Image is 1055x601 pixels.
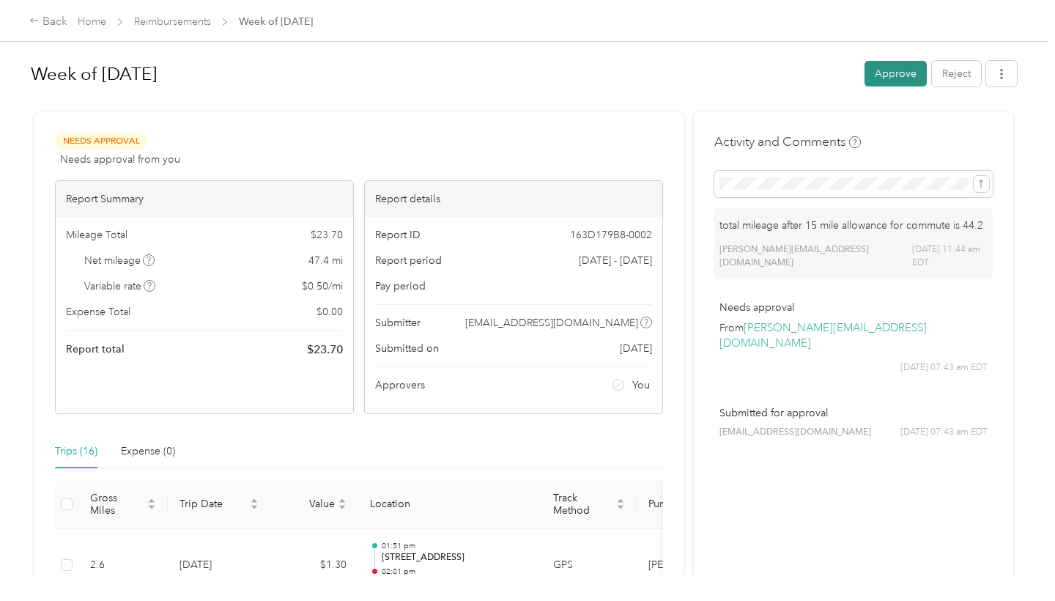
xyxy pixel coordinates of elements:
[375,279,426,294] span: Pay period
[78,15,106,28] a: Home
[55,133,147,150] span: Needs Approval
[179,498,247,510] span: Trip Date
[375,377,425,393] span: Approvers
[147,503,156,512] span: caret-down
[56,181,353,217] div: Report Summary
[541,480,637,529] th: Track Method
[719,320,988,351] p: From
[84,253,155,268] span: Net mileage
[375,227,421,243] span: Report ID
[719,405,988,421] p: Submitted for approval
[365,181,662,217] div: Report details
[239,14,313,29] span: Week of [DATE]
[382,567,530,577] p: 02:01 pm
[553,492,613,517] span: Track Method
[60,152,180,167] span: Needs approval from you
[616,503,625,512] span: caret-down
[311,227,343,243] span: $ 23.70
[31,56,854,92] h1: Week of August 25 2025
[308,253,343,268] span: 47.4 mi
[316,304,343,320] span: $ 0.00
[121,443,175,460] div: Expense (0)
[168,480,270,529] th: Trip Date
[932,61,981,86] button: Reject
[90,492,144,517] span: Gross Miles
[375,341,439,356] span: Submitted on
[29,13,67,31] div: Back
[338,496,347,505] span: caret-up
[865,61,927,86] button: Approve
[84,279,156,294] span: Variable rate
[375,315,421,331] span: Submitter
[358,480,541,529] th: Location
[900,361,988,375] span: [DATE] 07:43 am EDT
[648,498,723,510] span: Purpose
[147,496,156,505] span: caret-up
[78,480,168,529] th: Gross Miles
[338,503,347,512] span: caret-down
[719,426,871,439] span: [EMAIL_ADDRESS][DOMAIN_NAME]
[570,227,652,243] span: 163D179B8-0002
[465,315,638,331] span: [EMAIL_ADDRESS][DOMAIN_NAME]
[250,503,259,512] span: caret-down
[579,253,652,268] span: [DATE] - [DATE]
[719,321,927,350] a: [PERSON_NAME][EMAIL_ADDRESS][DOMAIN_NAME]
[302,279,343,294] span: $ 0.50 / mi
[719,243,912,269] span: [PERSON_NAME][EMAIL_ADDRESS][DOMAIN_NAME]
[55,443,97,460] div: Trips (16)
[66,304,130,320] span: Expense Total
[616,496,625,505] span: caret-up
[719,218,988,233] p: total mileage after 15 mile allowance for commute is 44.2
[270,480,358,529] th: Value
[66,342,125,357] span: Report total
[250,496,259,505] span: caret-up
[382,551,530,564] p: [STREET_ADDRESS]
[912,243,988,269] span: [DATE] 11:44 am EDT
[66,227,127,243] span: Mileage Total
[973,519,1055,601] iframe: Everlance-gr Chat Button Frame
[282,498,335,510] span: Value
[382,541,530,551] p: 01:51 pm
[134,15,211,28] a: Reimbursements
[307,341,343,358] span: $ 23.70
[714,133,861,151] h4: Activity and Comments
[632,377,650,393] span: You
[620,341,652,356] span: [DATE]
[900,426,988,439] span: [DATE] 07:43 am EDT
[637,480,747,529] th: Purpose
[375,253,442,268] span: Report period
[719,300,988,315] p: Needs approval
